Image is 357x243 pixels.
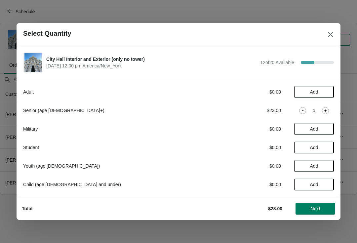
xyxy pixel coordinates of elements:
[294,86,334,98] button: Add
[23,144,207,151] div: Student
[23,89,207,95] div: Adult
[23,126,207,132] div: Military
[310,182,318,187] span: Add
[220,89,281,95] div: $0.00
[310,145,318,150] span: Add
[294,142,334,153] button: Add
[310,89,318,95] span: Add
[294,123,334,135] button: Add
[294,160,334,172] button: Add
[220,163,281,169] div: $0.00
[23,30,71,37] h2: Select Quantity
[310,163,318,169] span: Add
[325,28,337,40] button: Close
[296,203,335,215] button: Next
[46,62,257,69] span: [DATE] 12:00 pm America/New_York
[268,206,282,211] strong: $23.00
[23,163,207,169] div: Youth (age [DEMOGRAPHIC_DATA])
[220,144,281,151] div: $0.00
[313,107,315,114] strong: 1
[311,206,320,211] span: Next
[23,107,207,114] div: Senior (age [DEMOGRAPHIC_DATA]+)
[220,107,281,114] div: $23.00
[24,53,42,72] img: City Hall Interior and Exterior (only no tower) | | August 26 | 12:00 pm America/New_York
[46,56,257,62] span: City Hall Interior and Exterior (only no tower)
[260,60,294,65] span: 12 of 20 Available
[220,126,281,132] div: $0.00
[220,181,281,188] div: $0.00
[22,206,32,211] strong: Total
[294,179,334,190] button: Add
[23,181,207,188] div: Child (age [DEMOGRAPHIC_DATA] and under)
[310,126,318,132] span: Add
